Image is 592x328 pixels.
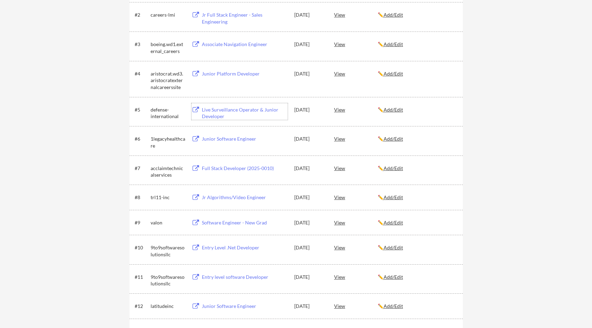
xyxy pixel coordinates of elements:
[378,135,457,142] div: ✏️
[294,106,325,113] div: [DATE]
[151,106,185,120] div: defense-international
[294,274,325,281] div: [DATE]
[151,41,185,54] div: boeing.wd1.external_careers
[202,194,288,201] div: Jr Algorithms/Video Engineer
[384,12,403,18] u: Add/Edit
[384,71,403,77] u: Add/Edit
[202,244,288,251] div: Entry Level .Net Developer
[202,219,288,226] div: Software Engineer - New Grad
[151,244,185,258] div: 9to9softwaresolutionsllc
[378,303,457,310] div: ✏️
[202,106,288,120] div: Live Surveillance Operator & Junior Developer
[378,165,457,172] div: ✏️
[151,274,185,287] div: 9to9softwaresolutionsllc
[294,165,325,172] div: [DATE]
[334,103,378,116] div: View
[294,244,325,251] div: [DATE]
[334,8,378,21] div: View
[135,303,148,310] div: #12
[378,244,457,251] div: ✏️
[135,219,148,226] div: #9
[384,220,403,225] u: Add/Edit
[294,41,325,48] div: [DATE]
[378,106,457,113] div: ✏️
[384,165,403,171] u: Add/Edit
[151,194,185,201] div: trl11-inc
[384,245,403,250] u: Add/Edit
[202,303,288,310] div: Junior Software Engineer
[135,70,148,77] div: #4
[135,194,148,201] div: #8
[294,219,325,226] div: [DATE]
[384,194,403,200] u: Add/Edit
[334,241,378,254] div: View
[378,70,457,77] div: ✏️
[334,271,378,283] div: View
[384,107,403,113] u: Add/Edit
[135,274,148,281] div: #11
[202,274,288,281] div: Entry level software Developer
[384,274,403,280] u: Add/Edit
[384,136,403,142] u: Add/Edit
[202,70,288,77] div: Junior Platform Developer
[135,11,148,18] div: #2
[384,41,403,47] u: Add/Edit
[151,165,185,178] div: acclaimtechnicalservices
[202,41,288,48] div: Associate Navigation Engineer
[202,11,288,25] div: Jr Full Stack Engineer - Sales Engineering
[378,219,457,226] div: ✏️
[334,67,378,80] div: View
[334,191,378,203] div: View
[378,41,457,48] div: ✏️
[334,162,378,174] div: View
[135,106,148,113] div: #5
[151,219,185,226] div: valon
[294,303,325,310] div: [DATE]
[384,303,403,309] u: Add/Edit
[135,41,148,48] div: #3
[202,165,288,172] div: Full Stack Developer (2025-0010)
[151,303,185,310] div: latitudeinc
[202,135,288,142] div: Junior Software Engineer
[378,194,457,201] div: ✏️
[151,70,185,91] div: aristocrat.wd3.aristocratexternalcareerssite
[135,244,148,251] div: #10
[334,300,378,312] div: View
[294,11,325,18] div: [DATE]
[334,216,378,229] div: View
[378,11,457,18] div: ✏️
[135,165,148,172] div: #7
[334,38,378,50] div: View
[294,135,325,142] div: [DATE]
[294,70,325,77] div: [DATE]
[294,194,325,201] div: [DATE]
[151,11,185,18] div: careers-lmi
[334,132,378,145] div: View
[151,135,185,149] div: 1legacyhealthcare
[135,135,148,142] div: #6
[378,274,457,281] div: ✏️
